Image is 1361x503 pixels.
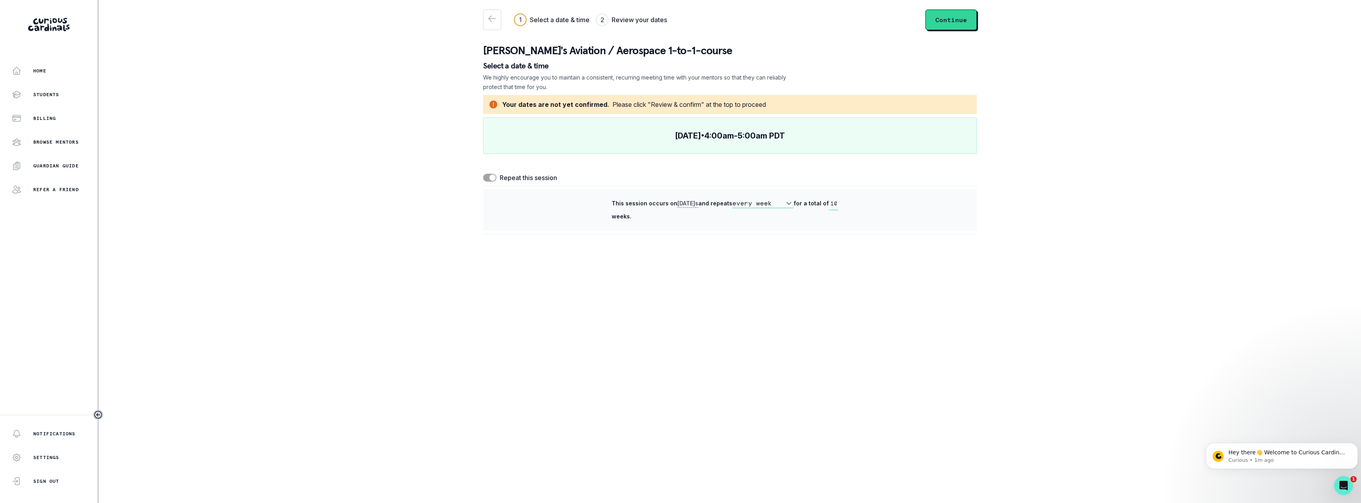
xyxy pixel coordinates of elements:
div: 1 [519,15,522,25]
p: Notifications [33,431,76,437]
p: Guardian Guide [33,163,79,169]
span: weeks. [612,213,631,220]
p: Students [33,91,59,98]
p: We highly encourage you to maintain a consistent, recurring meeting time with your mentors so tha... [483,73,787,92]
button: Toggle sidebar [93,410,103,420]
p: Settings [33,454,59,461]
span: [DATE] s [677,200,698,208]
p: Home [33,68,46,74]
div: Please click "Review & confirm" at the top to proceed [612,100,766,109]
p: Billing [33,115,56,121]
label: Repeat this session [500,173,557,182]
span: 1 [1350,476,1357,482]
button: Continue [925,9,977,30]
p: Browse Mentors [33,139,79,145]
p: Select a date & time [483,62,977,70]
span: This session occurs on [612,200,677,207]
iframe: Intercom live chat [1334,476,1353,495]
p: [PERSON_NAME]'s Aviation / Aerospace 1-to-1-course [483,43,977,59]
div: Progress [514,13,667,26]
p: [DATE] • 4:00am - 5:00am PDT [675,131,785,140]
span: for a total of [794,200,829,207]
span: and repeats [698,200,732,207]
p: Sign Out [33,478,59,484]
div: Your dates are not yet confirmed. [502,100,609,109]
h3: Review your dates [612,15,667,25]
h3: Select a date & time [530,15,590,25]
div: 2 [601,15,604,25]
p: Refer a friend [33,186,79,193]
img: Curious Cardinals Logo [28,18,70,31]
iframe: Intercom notifications message [1203,426,1361,482]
